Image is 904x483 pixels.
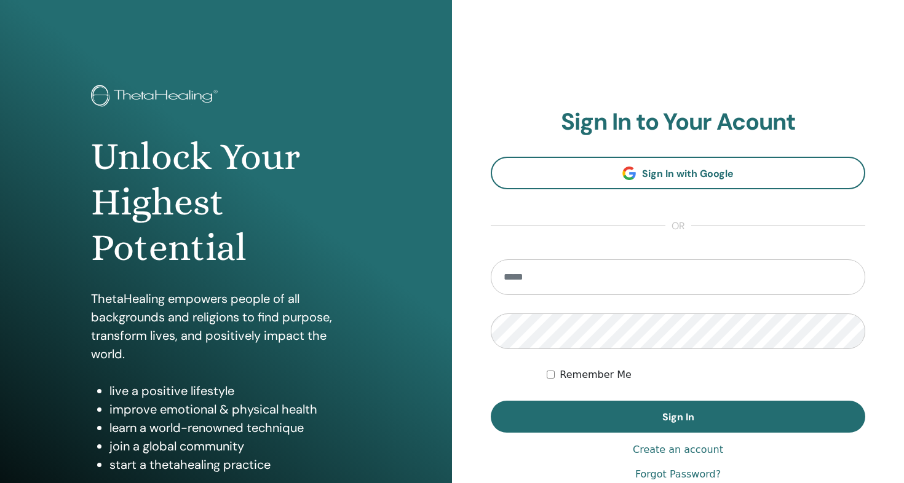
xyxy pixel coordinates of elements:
p: ThetaHealing empowers people of all backgrounds and religions to find purpose, transform lives, a... [91,289,362,363]
span: Sign In [662,410,694,423]
li: learn a world-renowned technique [109,418,362,437]
li: improve emotional & physical health [109,400,362,418]
a: Forgot Password? [635,467,721,482]
li: live a positive lifestyle [109,382,362,400]
label: Remember Me [560,367,632,382]
h2: Sign In to Your Acount [491,108,865,136]
span: Sign In with Google [642,167,734,180]
div: Keep me authenticated indefinitely or until I manually logout [547,367,865,382]
a: Create an account [633,442,723,457]
li: start a thetahealing practice [109,455,362,474]
h1: Unlock Your Highest Potential [91,134,362,271]
button: Sign In [491,401,865,433]
li: join a global community [109,437,362,455]
span: or [665,219,691,234]
a: Sign In with Google [491,157,865,189]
